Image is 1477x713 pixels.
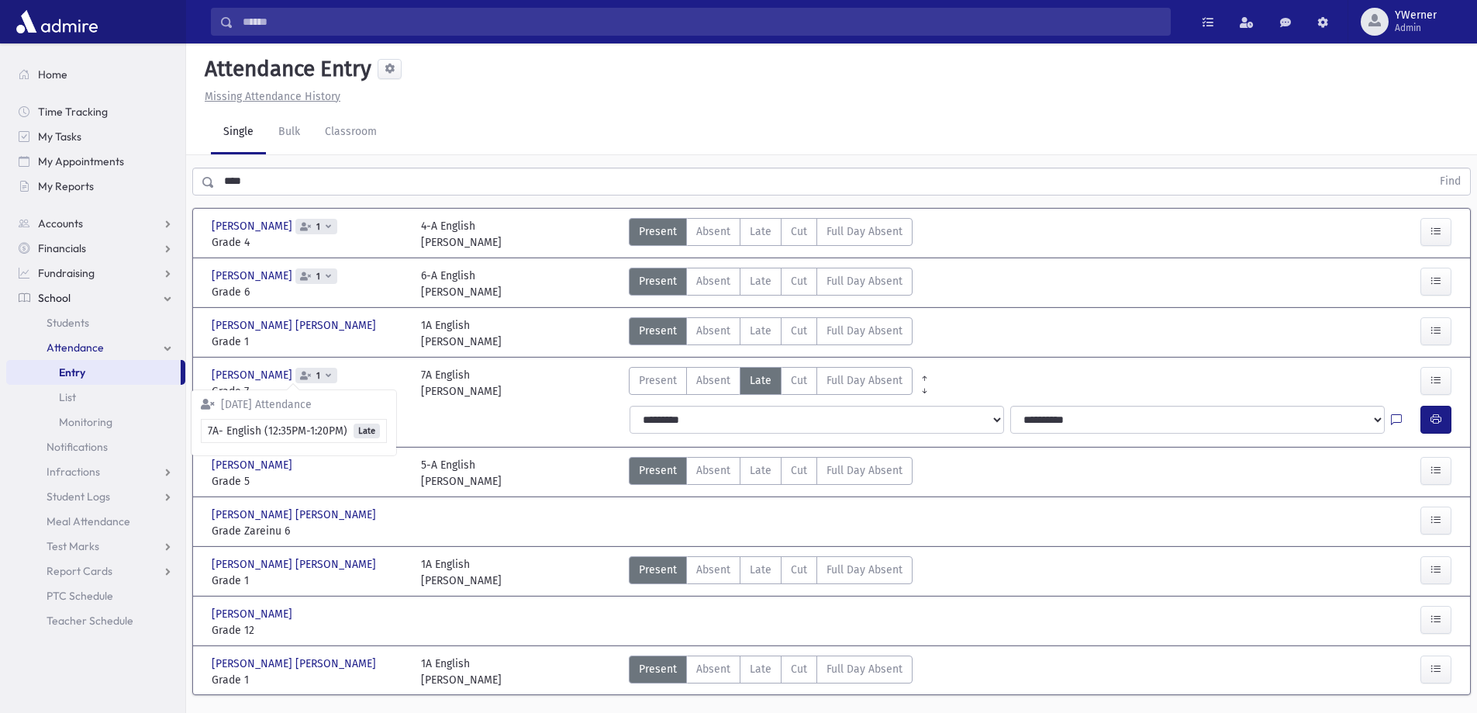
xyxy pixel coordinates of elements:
div: AttTypes [629,556,913,589]
span: 7A- English (12:35PM-1:20PM) [208,420,347,442]
a: Classroom [312,111,389,154]
div: 6-A English [PERSON_NAME] [421,268,502,300]
span: YWerner [1395,9,1437,22]
a: Home [6,62,185,87]
span: Monitoring [59,415,112,429]
a: Bulk [266,111,312,154]
a: Fundraising [6,261,185,286]
span: Absent [696,372,730,389]
span: Cut [791,562,807,578]
input: Search [233,8,1170,36]
a: Report Cards [6,559,185,583]
span: Absent [696,562,730,578]
span: Late [750,462,771,479]
span: Attendance [47,341,104,355]
span: Grade 1 [212,672,405,688]
div: AttTypes [629,218,913,251]
span: Late [750,661,771,677]
span: [PERSON_NAME] [PERSON_NAME] [212,317,379,334]
span: Cut [791,323,807,339]
span: Time Tracking [38,105,108,119]
span: Cut [791,661,807,677]
span: Full Day Absent [826,273,902,289]
span: [PERSON_NAME] [212,606,295,622]
span: Late [354,424,380,438]
span: Students [47,316,89,330]
a: Accounts [6,211,185,236]
span: Grade 12 [212,622,405,639]
span: Grade 5 [212,473,405,490]
span: Late [750,372,771,389]
span: School [38,291,71,305]
span: [PERSON_NAME] [PERSON_NAME] [212,556,379,573]
div: 1A English [PERSON_NAME] [421,556,502,589]
span: Grade 7 [212,383,405,400]
span: Grade 6 [212,284,405,300]
span: 1 [313,272,323,282]
span: List [59,390,76,404]
a: My Appointments [6,149,185,174]
span: Full Day Absent [826,661,902,677]
span: Absent [696,323,730,339]
span: Notifications [47,440,108,454]
span: Grade 4 [212,234,405,251]
div: AttTypes [629,317,913,350]
span: Teacher Schedule [47,614,133,628]
span: Grade 1 [212,334,405,350]
span: 1 [313,371,323,381]
span: My Tasks [38,130,81,144]
a: School [6,286,185,310]
span: Cut [791,372,807,389]
span: Full Day Absent [826,372,902,389]
span: Full Day Absent [826,223,902,240]
a: Entry [6,360,181,385]
span: 1 [313,222,323,232]
span: Test Marks [47,539,99,553]
div: AttTypes [629,367,913,400]
span: Cut [791,462,807,479]
a: PTC Schedule [6,583,185,608]
div: AttTypes [629,656,913,688]
a: My Reports [6,174,185,199]
span: My Reports [38,179,94,193]
span: Fundraising [38,266,95,280]
span: Present [639,661,677,677]
span: Accounts [38,216,83,230]
a: Notifications [6,434,185,459]
span: My Appointments [38,154,124,168]
a: Monitoring [6,410,185,434]
a: Missing Attendance History [198,90,340,103]
span: Entry [59,365,85,379]
span: Infractions [47,465,100,479]
span: [PERSON_NAME] [212,367,295,383]
span: Absent [696,223,730,240]
div: AttTypes [629,268,913,300]
span: Absent [696,462,730,479]
div: 4-A English [PERSON_NAME] [421,218,502,251]
span: Absent [696,273,730,289]
span: Financials [38,241,86,255]
a: Financials [6,236,185,261]
div: 1A English [PERSON_NAME] [421,656,502,688]
span: Present [639,562,677,578]
a: Attendance [6,335,185,360]
span: Late [750,562,771,578]
span: Grade Zareinu 6 [212,523,405,539]
a: Teacher Schedule [6,608,185,633]
button: Find [1430,168,1470,195]
span: Late [750,273,771,289]
a: Single [211,111,266,154]
span: PTC Schedule [47,589,113,603]
span: [DATE] Attendance [221,398,312,411]
div: 1A English [PERSON_NAME] [421,317,502,350]
span: [PERSON_NAME] [212,457,295,473]
span: Cut [791,223,807,240]
a: Test Marks [6,534,185,559]
span: Report Cards [47,564,112,578]
div: 5-A English [PERSON_NAME] [421,457,502,490]
span: Present [639,462,677,479]
span: Late [750,223,771,240]
span: [PERSON_NAME] [PERSON_NAME] [212,507,379,523]
span: Present [639,223,677,240]
span: Full Day Absent [826,323,902,339]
